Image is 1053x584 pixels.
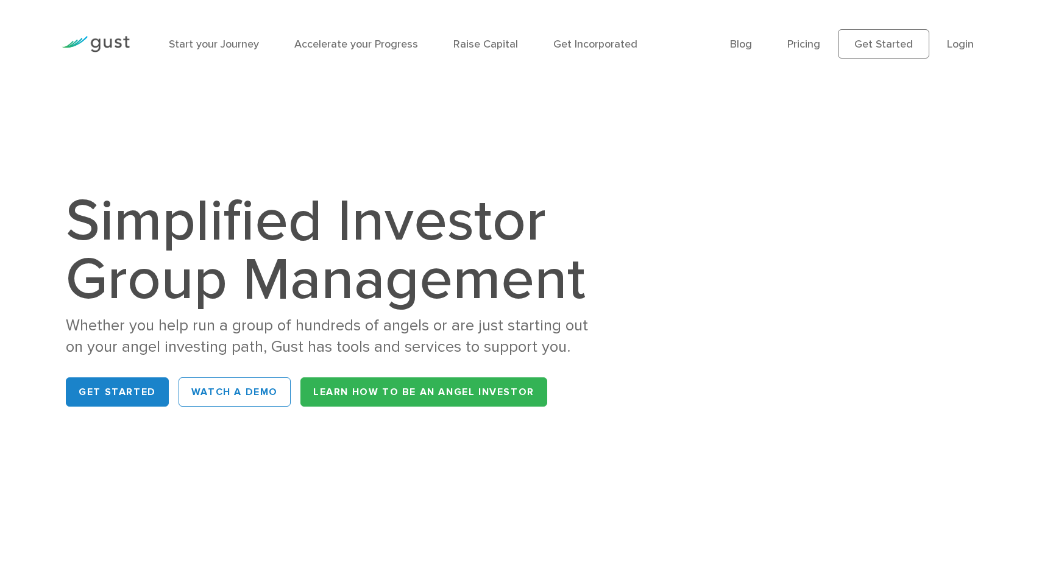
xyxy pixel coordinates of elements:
div: Whether you help run a group of hundreds of angels or are just starting out on your angel investi... [66,315,595,358]
a: WATCH A DEMO [179,377,291,407]
a: Get Incorporated [553,38,637,51]
h1: Simplified Investor Group Management [66,192,595,309]
a: Get Started [838,29,929,59]
a: Login [947,38,974,51]
a: Get Started [66,377,169,407]
a: Raise Capital [453,38,518,51]
a: Pricing [787,38,820,51]
a: Learn How to be an Angel Investor [300,377,547,407]
a: Blog [730,38,752,51]
a: Start your Journey [169,38,259,51]
img: Gust Logo [62,36,130,52]
a: Accelerate your Progress [294,38,418,51]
